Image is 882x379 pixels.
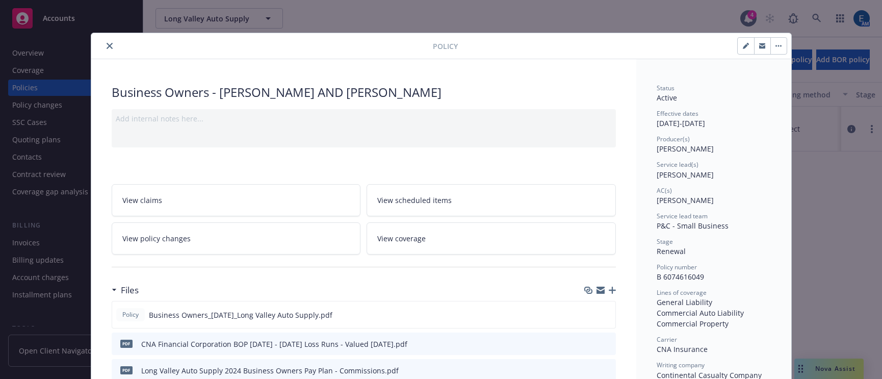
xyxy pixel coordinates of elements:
div: Business Owners - [PERSON_NAME] AND [PERSON_NAME] [112,84,616,101]
span: View policy changes [122,233,191,244]
span: Stage [657,237,673,246]
span: CNA Insurance [657,344,708,354]
span: Policy [433,41,458,52]
button: download file [586,310,594,320]
button: preview file [603,365,612,376]
div: Add internal notes here... [116,113,612,124]
span: View claims [122,195,162,206]
span: Active [657,93,677,103]
div: Files [112,284,139,297]
span: Service lead(s) [657,160,698,169]
a: View claims [112,184,361,216]
span: [PERSON_NAME] [657,170,714,180]
a: View coverage [367,222,616,255]
span: AC(s) [657,186,672,195]
span: Effective dates [657,109,698,118]
div: General Liability [657,297,771,308]
span: Carrier [657,335,677,344]
button: download file [586,365,594,376]
span: [PERSON_NAME] [657,195,714,205]
span: pdf [120,366,133,374]
a: View scheduled items [367,184,616,216]
button: download file [586,339,594,349]
div: Long Valley Auto Supply 2024 Business Owners Pay Plan - Commissions.pdf [141,365,399,376]
span: Service lead team [657,212,708,220]
button: preview file [603,339,612,349]
span: Policy [120,310,141,319]
span: View scheduled items [377,195,452,206]
span: pdf [120,340,133,347]
span: Business Owners_[DATE]_Long Valley Auto Supply.pdf [149,310,332,320]
button: preview file [602,310,611,320]
span: P&C - Small Business [657,221,729,231]
span: Producer(s) [657,135,690,143]
span: Lines of coverage [657,288,707,297]
span: Renewal [657,246,686,256]
span: [PERSON_NAME] [657,144,714,154]
span: B 6074616049 [657,272,704,282]
span: Policy number [657,263,697,271]
div: Commercial Property [657,318,771,329]
div: Commercial Auto Liability [657,308,771,318]
div: CNA Financial Corporation BOP [DATE] - [DATE] Loss Runs - Valued [DATE].pdf [141,339,407,349]
div: [DATE] - [DATE] [657,109,771,129]
span: Writing company [657,361,705,369]
span: View coverage [377,233,426,244]
a: View policy changes [112,222,361,255]
span: Status [657,84,675,92]
button: close [103,40,116,52]
h3: Files [121,284,139,297]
